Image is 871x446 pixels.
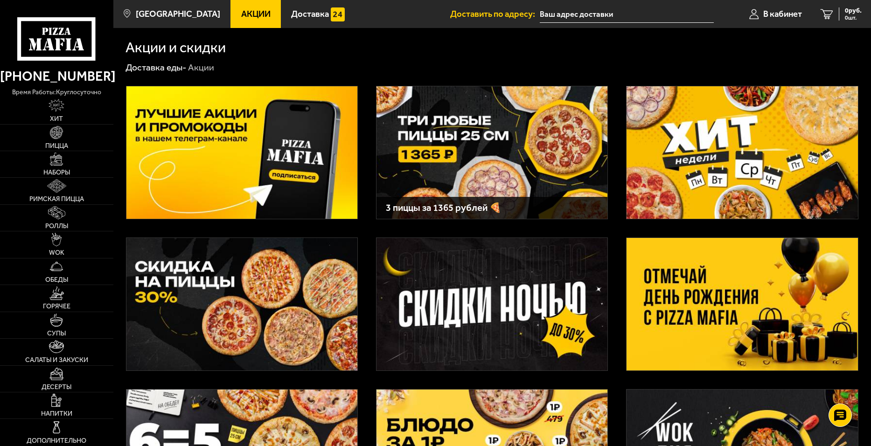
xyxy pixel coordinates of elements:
[241,10,271,19] span: Акции
[50,116,63,122] span: Хит
[125,40,226,55] h1: Акции и скидки
[43,169,70,176] span: Наборы
[540,6,714,23] span: улица Коллонтай, 47к1
[45,277,68,283] span: Обеды
[845,15,862,21] span: 0 шт.
[49,250,64,256] span: WOK
[386,203,599,212] h3: 3 пиццы за 1365 рублей 🍕
[540,6,714,23] input: Ваш адрес доставки
[188,62,214,73] div: Акции
[45,143,68,149] span: Пицца
[845,7,862,14] span: 0 руб.
[47,330,66,337] span: Супы
[125,62,187,73] a: Доставка еды-
[376,86,608,219] a: 3 пиццы за 1365 рублей 🍕
[450,10,540,19] span: Доставить по адресу:
[291,10,329,19] span: Доставка
[41,411,72,417] span: Напитки
[331,7,344,21] img: 15daf4d41897b9f0e9f617042186c801.svg
[43,303,70,310] span: Горячее
[763,10,802,19] span: В кабинет
[42,384,71,390] span: Десерты
[136,10,220,19] span: [GEOGRAPHIC_DATA]
[25,357,88,363] span: Салаты и закуски
[29,196,84,202] span: Римская пицца
[27,438,86,444] span: Дополнительно
[45,223,68,230] span: Роллы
